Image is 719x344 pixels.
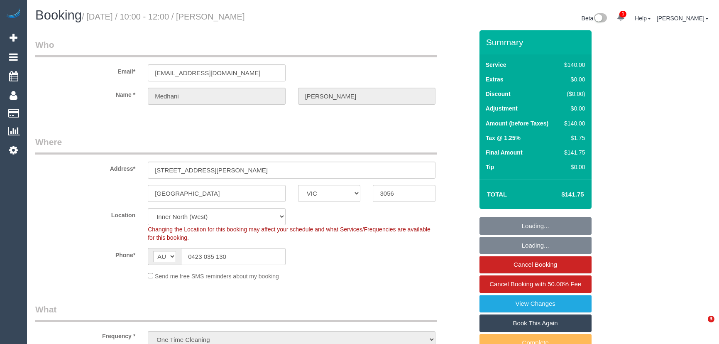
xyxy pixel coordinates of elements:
div: $0.00 [561,104,585,113]
label: Service [486,61,506,69]
div: $1.75 [561,134,585,142]
div: $140.00 [561,119,585,128]
input: Email* [148,64,286,81]
input: First Name* [148,88,286,105]
a: [PERSON_NAME] [657,15,709,22]
span: Changing the Location for this booking may affect your schedule and what Services/Frequencies are... [148,226,430,241]
label: Discount [486,90,511,98]
input: Phone* [181,248,286,265]
a: Cancel Booking [479,256,592,273]
input: Post Code* [373,185,435,202]
div: $0.00 [561,75,585,84]
div: $0.00 [561,163,585,171]
span: 1 [619,11,626,17]
img: New interface [593,13,607,24]
a: Cancel Booking with 50.00% Fee [479,275,592,293]
label: Frequency * [29,329,142,340]
label: Final Amount [486,148,523,157]
legend: Where [35,136,437,155]
a: Help [635,15,651,22]
span: 3 [708,316,714,322]
label: Location [29,208,142,219]
a: 1 [613,8,629,27]
label: Amount (before Taxes) [486,119,548,128]
legend: Who [35,39,437,57]
span: Cancel Booking with 50.00% Fee [489,280,581,287]
label: Adjustment [486,104,518,113]
a: Book This Again [479,315,592,332]
label: Name * [29,88,142,99]
label: Tax @ 1.25% [486,134,521,142]
input: Suburb* [148,185,286,202]
label: Extras [486,75,504,84]
a: View Changes [479,295,592,312]
span: Send me free SMS reminders about my booking [155,273,279,280]
img: Automaid Logo [5,8,22,20]
div: ($0.00) [561,90,585,98]
h4: $141.75 [536,191,584,198]
div: $141.75 [561,148,585,157]
legend: What [35,303,437,322]
label: Address* [29,162,142,173]
small: / [DATE] / 10:00 - 12:00 / [PERSON_NAME] [82,12,245,21]
strong: Total [487,191,507,198]
span: Booking [35,8,82,22]
div: $140.00 [561,61,585,69]
label: Phone* [29,248,142,259]
label: Tip [486,163,494,171]
h3: Summary [486,37,587,47]
iframe: Intercom live chat [691,316,711,336]
label: Email* [29,64,142,76]
input: Last Name* [298,88,436,105]
a: Beta [582,15,607,22]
